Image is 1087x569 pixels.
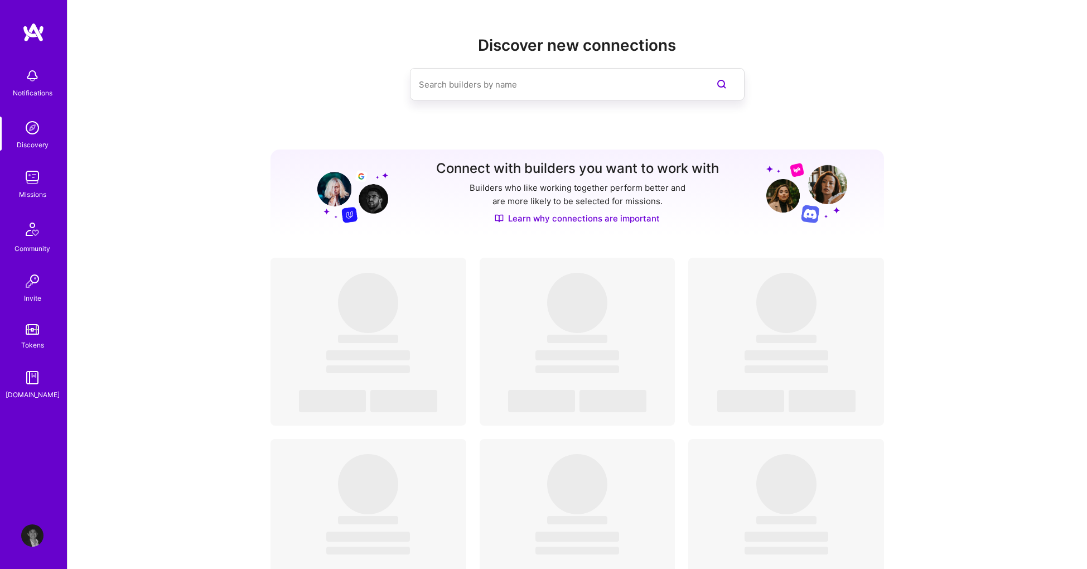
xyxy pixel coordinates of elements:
img: bell [21,65,44,87]
div: Invite [24,292,41,304]
span: ‌ [547,516,607,524]
span: ‌ [745,365,828,373]
span: ‌ [338,454,398,514]
div: Missions [19,189,46,200]
img: Invite [21,270,44,292]
img: Grow your network [307,162,388,223]
span: ‌ [745,350,828,360]
span: ‌ [326,532,410,542]
div: Discovery [17,139,49,151]
img: Discover [495,214,504,223]
h3: Connect with builders you want to work with [436,161,719,177]
span: ‌ [326,547,410,554]
span: ‌ [535,547,619,554]
span: ‌ [535,350,619,360]
span: ‌ [756,335,817,343]
span: ‌ [745,547,828,554]
i: icon SearchPurple [715,78,728,91]
span: ‌ [299,390,366,412]
span: ‌ [370,390,437,412]
img: tokens [26,324,39,335]
div: Notifications [13,87,52,99]
p: Builders who like working together perform better and are more likely to be selected for missions. [467,181,688,208]
div: [DOMAIN_NAME] [6,389,60,401]
img: Community [19,216,46,243]
span: ‌ [547,454,607,514]
span: ‌ [547,335,607,343]
img: discovery [21,117,44,139]
span: ‌ [508,390,575,412]
span: ‌ [745,532,828,542]
span: ‌ [756,516,817,524]
a: User Avatar [18,524,46,547]
input: Search builders by name [419,70,691,99]
img: User Avatar [21,524,44,547]
span: ‌ [338,273,398,333]
img: Grow your network [766,162,847,223]
a: Learn why connections are important [495,213,660,224]
span: ‌ [756,454,817,514]
span: ‌ [547,273,607,333]
span: ‌ [326,350,410,360]
span: ‌ [535,365,619,373]
span: ‌ [535,532,619,542]
img: teamwork [21,166,44,189]
span: ‌ [756,273,817,333]
span: ‌ [717,390,784,412]
span: ‌ [326,365,410,373]
img: logo [22,22,45,42]
div: Tokens [21,339,44,351]
h2: Discover new connections [270,36,884,55]
div: Community [15,243,50,254]
span: ‌ [789,390,856,412]
span: ‌ [338,335,398,343]
span: ‌ [579,390,646,412]
span: ‌ [338,516,398,524]
img: guide book [21,367,44,389]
